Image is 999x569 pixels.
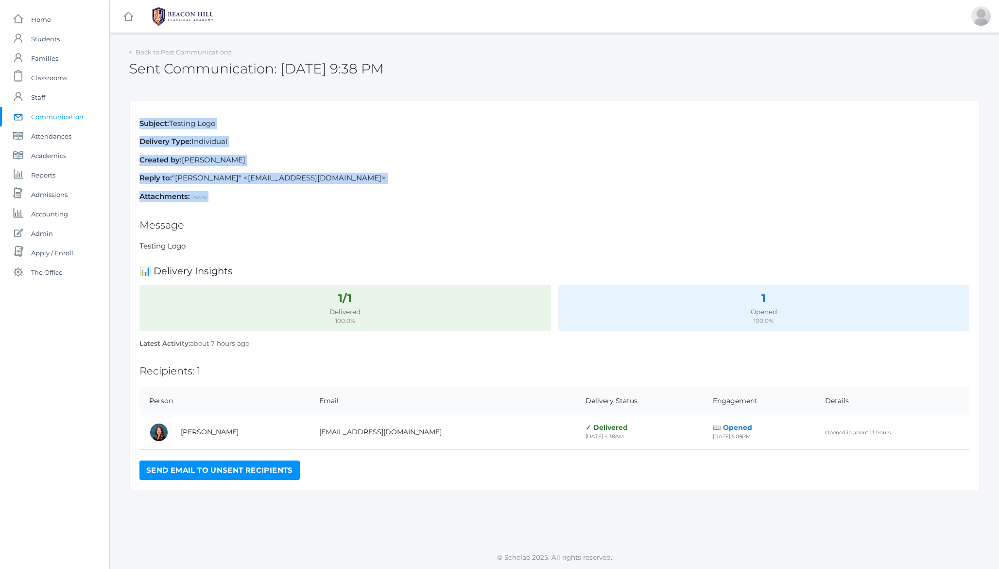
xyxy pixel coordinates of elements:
div: 100.0% [564,317,964,325]
small: [DATE] 5:09PM [713,433,751,440]
div: Opened [564,307,964,317]
strong: Delivery Type: [139,137,191,146]
span: Admin [31,224,53,243]
a: Send Email to Unsent Recipients [139,461,300,480]
div: 1/1 [145,290,545,307]
div: 1 [564,290,964,307]
h2: Message [139,219,969,231]
p: Testing Logo [139,241,969,252]
strong: Subject: [139,119,169,128]
strong: Reply to: [139,173,172,182]
p: about 7 hours ago [139,338,969,348]
div: Delivered [145,307,545,317]
span: Families [31,49,58,68]
td: [EMAIL_ADDRESS][DOMAIN_NAME] [310,415,576,449]
div: Heather Mangimelli [149,423,169,442]
span: Accounting [31,204,68,224]
strong: Attachments: [139,192,190,201]
img: 1_BHCALogos-05.png [146,4,219,29]
a: Back to Past Communications [136,48,231,56]
span: Reports [31,165,55,185]
span: Staff [31,88,45,107]
span: The Office [31,263,63,282]
span: Home [31,10,51,29]
th: Engagement [703,387,816,415]
span: Attendances [31,126,71,146]
p: "[PERSON_NAME]" <[EMAIL_ADDRESS][DOMAIN_NAME]> [139,173,969,184]
th: Details [815,387,969,415]
em: none [192,193,207,200]
strong: Latest Activity: [139,339,190,347]
div: 100.0% [145,317,545,325]
span: Communication [31,107,84,126]
p: [PERSON_NAME] [139,155,969,166]
p: Individual [139,136,969,147]
h2: Sent Communication: [DATE] 9:38 PM [129,61,384,76]
strong: Created by: [139,155,182,164]
h3: 📊 Delivery Insights [139,266,969,276]
span: 📖 Opened [713,423,752,432]
th: Email [310,387,576,415]
span: Admissions [31,185,68,204]
span: Students [31,29,60,49]
th: Person [139,387,310,415]
span: Apply / Enroll [31,243,73,263]
a: [PERSON_NAME] [181,427,239,436]
p: Testing Logo [139,118,969,129]
small: Opened in about 13 hours [825,429,891,436]
small: [DATE] 4:38AM [586,433,624,440]
span: Academics [31,146,66,165]
span: ✓ Delivered [586,423,628,432]
span: Classrooms [31,68,67,88]
p: © Scholae 2025. All rights reserved. [110,552,999,562]
div: Jason Roberts [971,6,991,26]
h2: Recipients: 1 [139,365,969,376]
th: Delivery Status [576,387,703,415]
